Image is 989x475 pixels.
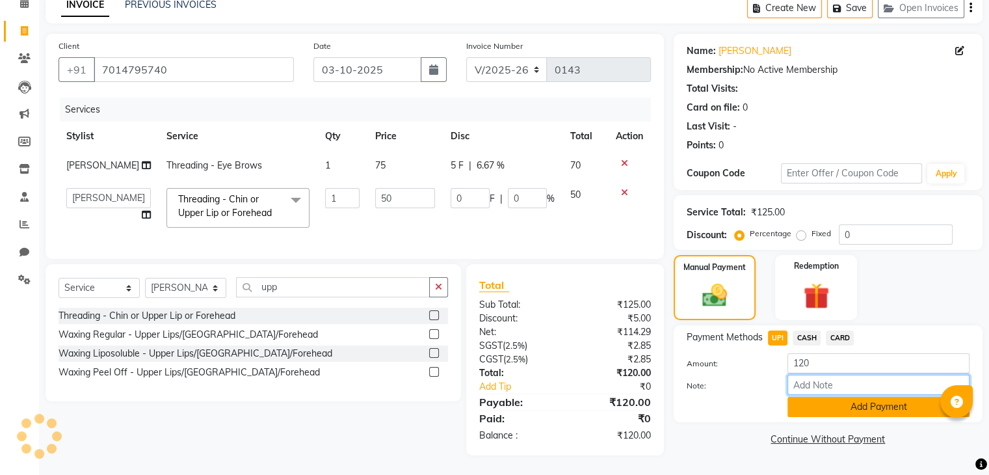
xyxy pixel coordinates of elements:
span: % [547,192,555,206]
div: Payable: [469,394,565,410]
span: [PERSON_NAME] [66,159,139,171]
button: +91 [59,57,95,82]
span: 70 [570,159,581,171]
label: Amount: [677,358,778,370]
div: Card on file: [687,101,740,115]
div: ( ) [469,353,565,366]
div: Threading - Chin or Upper Lip or Forehead [59,309,235,323]
th: Total [562,122,608,151]
a: [PERSON_NAME] [719,44,791,58]
div: Waxing Regular - Upper Lips/[GEOGRAPHIC_DATA]/Forehead [59,328,318,342]
label: Date [313,40,331,52]
span: 1 [325,159,330,171]
a: x [272,207,278,219]
label: Note: [677,380,778,392]
div: ( ) [469,339,565,353]
input: Search by Name/Mobile/Email/Code [94,57,294,82]
div: Service Total: [687,206,746,219]
div: ₹114.29 [565,325,661,339]
div: Membership: [687,63,743,77]
label: Manual Payment [683,262,746,273]
input: Enter Offer / Coupon Code [781,163,923,183]
span: 2.5% [505,340,525,351]
div: Coupon Code [687,167,781,180]
input: Search or Scan [236,277,430,297]
input: Add Note [787,375,969,395]
input: Amount [787,353,969,373]
th: Service [159,122,317,151]
span: 5 F [451,159,464,172]
div: Last Visit: [687,120,730,133]
span: Total [479,278,509,292]
span: UPI [768,331,788,346]
img: _gift.svg [795,280,837,312]
a: Add Tip [469,380,581,394]
span: Threading - Eye Brows [166,159,262,171]
div: Total: [469,366,565,380]
th: Price [367,122,443,151]
div: Total Visits: [687,82,738,96]
div: Net: [469,325,565,339]
div: ₹0 [565,411,661,426]
button: Add Payment [787,397,969,417]
div: Paid: [469,411,565,426]
th: Stylist [59,122,159,151]
span: | [469,159,471,172]
span: CGST [479,353,503,365]
th: Qty [317,122,368,151]
label: Redemption [794,260,839,272]
span: F [490,192,495,206]
span: 50 [570,189,581,200]
div: ₹0 [581,380,660,394]
div: Points: [687,139,716,152]
div: ₹125.00 [565,298,661,312]
div: Name: [687,44,716,58]
span: CARD [826,331,854,346]
label: Fixed [811,228,831,239]
div: Discount: [469,312,565,325]
th: Disc [443,122,562,151]
span: CASH [793,331,821,346]
span: SGST [479,340,503,351]
label: Client [59,40,79,52]
div: ₹120.00 [565,366,661,380]
span: Payment Methods [687,331,763,344]
div: ₹120.00 [565,394,661,410]
div: 0 [719,139,724,152]
div: ₹125.00 [751,206,785,219]
div: Discount: [687,228,727,242]
a: Continue Without Payment [676,433,980,446]
label: Percentage [750,228,791,239]
span: 2.5% [506,354,525,364]
div: ₹2.85 [565,339,661,353]
div: - [733,120,737,133]
div: ₹2.85 [565,353,661,366]
div: ₹5.00 [565,312,661,325]
img: _cash.svg [694,281,735,310]
label: Invoice Number [466,40,523,52]
span: 75 [375,159,386,171]
div: Waxing Liposoluble - Upper Lips/[GEOGRAPHIC_DATA]/Forehead [59,347,332,360]
span: | [500,192,503,206]
div: ₹120.00 [565,429,661,442]
span: Threading - Chin or Upper Lip or Forehead [178,193,272,219]
div: Balance : [469,429,565,442]
div: 0 [743,101,748,115]
div: Services [60,98,661,122]
div: No Active Membership [687,63,969,77]
th: Action [608,122,651,151]
button: Apply [927,164,964,183]
div: Sub Total: [469,298,565,312]
span: 6.67 % [477,159,505,172]
div: Waxing Peel Off - Upper Lips/[GEOGRAPHIC_DATA]/Forehead [59,366,320,379]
